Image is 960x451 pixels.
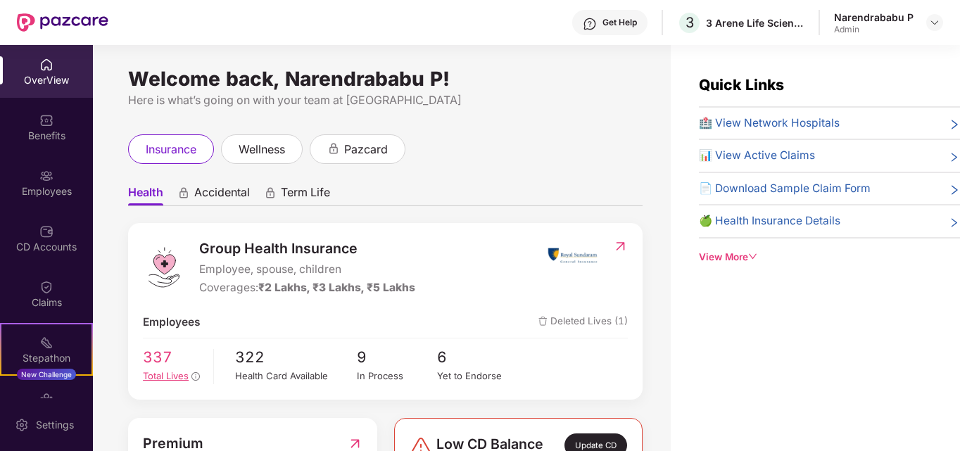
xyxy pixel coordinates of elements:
[39,391,53,405] img: svg+xml;base64,PHN2ZyBpZD0iRW5kb3JzZW1lbnRzIiB4bWxucz0iaHR0cDovL3d3dy53My5vcmcvMjAwMC9zdmciIHdpZH...
[699,76,784,94] span: Quick Links
[143,314,201,331] span: Employees
[437,369,518,383] div: Yet to Endorse
[199,238,415,260] span: Group Health Insurance
[235,345,356,369] span: 322
[15,418,29,432] img: svg+xml;base64,PHN2ZyBpZD0iU2V0dGluZy0yMHgyMCIgeG1sbnM9Imh0dHA6Ly93d3cudzMub3JnLzIwMDAvc3ZnIiB3aW...
[686,14,694,31] span: 3
[834,24,914,35] div: Admin
[143,370,189,381] span: Total Lives
[748,252,758,262] span: down
[191,372,200,381] span: info-circle
[199,279,415,296] div: Coverages:
[39,224,53,239] img: svg+xml;base64,PHN2ZyBpZD0iQ0RfQWNjb3VudHMiIGRhdGEtbmFtZT0iQ0QgQWNjb3VudHMiIHhtbG5zPSJodHRwOi8vd3...
[546,238,599,273] img: insurerIcon
[949,117,960,132] span: right
[699,212,840,229] span: 🍏 Health Insurance Details
[264,186,277,199] div: animation
[699,147,815,164] span: 📊 View Active Claims
[39,58,53,72] img: svg+xml;base64,PHN2ZyBpZD0iSG9tZSIgeG1sbnM9Imh0dHA6Ly93d3cudzMub3JnLzIwMDAvc3ZnIiB3aWR0aD0iMjAiIG...
[17,13,108,32] img: New Pazcare Logo
[32,418,78,432] div: Settings
[949,215,960,229] span: right
[327,142,340,155] div: animation
[583,17,597,31] img: svg+xml;base64,PHN2ZyBpZD0iSGVscC0zMngzMiIgeG1sbnM9Imh0dHA6Ly93d3cudzMub3JnLzIwMDAvc3ZnIiB3aWR0aD...
[437,345,518,369] span: 6
[602,17,637,28] div: Get Help
[128,91,643,109] div: Here is what’s going on with your team at [GEOGRAPHIC_DATA]
[357,369,438,383] div: In Process
[538,317,548,326] img: deleteIcon
[613,239,628,253] img: RedirectIcon
[706,16,804,30] div: 3 Arene Life Sciences Limited
[834,11,914,24] div: Narendrababu P
[949,183,960,197] span: right
[929,17,940,28] img: svg+xml;base64,PHN2ZyBpZD0iRHJvcGRvd24tMzJ4MzIiIHhtbG5zPSJodHRwOi8vd3d3LnczLm9yZy8yMDAwL3N2ZyIgd2...
[239,141,285,158] span: wellness
[538,314,628,331] span: Deleted Lives (1)
[344,141,388,158] span: pazcard
[143,345,203,369] span: 337
[199,261,415,278] span: Employee, spouse, children
[1,351,91,365] div: Stepathon
[949,150,960,164] span: right
[699,250,960,265] div: View More
[128,73,643,84] div: Welcome back, Narendrababu P!
[39,113,53,127] img: svg+xml;base64,PHN2ZyBpZD0iQmVuZWZpdHMiIHhtbG5zPSJodHRwOi8vd3d3LnczLm9yZy8yMDAwL3N2ZyIgd2lkdGg9Ij...
[258,281,415,294] span: ₹2 Lakhs, ₹3 Lakhs, ₹5 Lakhs
[128,185,163,205] span: Health
[39,169,53,183] img: svg+xml;base64,PHN2ZyBpZD0iRW1wbG95ZWVzIiB4bWxucz0iaHR0cDovL3d3dy53My5vcmcvMjAwMC9zdmciIHdpZHRoPS...
[699,180,871,197] span: 📄 Download Sample Claim Form
[177,186,190,199] div: animation
[39,280,53,294] img: svg+xml;base64,PHN2ZyBpZD0iQ2xhaW0iIHhtbG5zPSJodHRwOi8vd3d3LnczLm9yZy8yMDAwL3N2ZyIgd2lkdGg9IjIwIi...
[699,115,840,132] span: 🏥 View Network Hospitals
[235,369,356,383] div: Health Card Available
[39,336,53,350] img: svg+xml;base64,PHN2ZyB4bWxucz0iaHR0cDovL3d3dy53My5vcmcvMjAwMC9zdmciIHdpZHRoPSIyMSIgaGVpZ2h0PSIyMC...
[146,141,196,158] span: insurance
[143,246,185,288] img: logo
[357,345,438,369] span: 9
[194,185,250,205] span: Accidental
[17,369,76,380] div: New Challenge
[281,185,330,205] span: Term Life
